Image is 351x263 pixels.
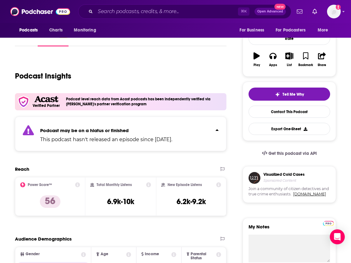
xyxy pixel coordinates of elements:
span: New [274,4,286,10]
img: Podchaser Pro [323,221,334,226]
h2: New Episode Listens [168,183,202,187]
h4: Sponsored Content [263,178,305,183]
span: Podcasts [19,26,38,35]
img: Podchaser - Follow, Share and Rate Podcasts [10,6,70,17]
a: Pro website [323,220,334,226]
a: Get this podcast via API [257,146,322,161]
div: Play [254,63,260,67]
span: For Podcasters [276,26,306,35]
p: 56 [40,195,60,208]
strong: Podcast may be on a hiatus or finished [40,127,129,133]
button: tell me why sparkleTell Me Why [249,88,330,101]
a: Reviews2 [114,32,139,46]
h2: Reach [15,166,29,172]
span: Monitoring [74,26,96,35]
button: Open AdvancedNew [254,8,286,15]
a: InsightsPodchaser Pro [38,32,69,46]
img: tell me why sparkle [275,92,280,97]
span: Income [145,252,159,256]
h3: 6.9k-10k [107,197,134,206]
div: Share [318,63,326,67]
a: Charts [45,24,66,36]
img: verfied icon [17,96,30,108]
section: Click to expand status details [15,117,226,151]
button: open menu [235,24,272,36]
span: Get this podcast via API [268,151,317,156]
a: Credits1 [148,32,171,46]
h3: Visualized Cold Cases [263,172,305,177]
a: Lists1 [179,32,195,46]
span: Open Advanced [257,10,283,13]
button: Play [249,48,265,71]
button: open menu [272,24,315,36]
h5: Verified Partner [33,104,60,108]
label: My Notes [249,224,330,235]
a: [DOMAIN_NAME] [293,192,326,196]
button: Bookmark [297,48,314,71]
span: More [318,26,328,35]
div: Open Intercom Messenger [330,229,345,244]
div: Apps [269,63,277,67]
button: Share [314,48,330,71]
img: User Profile [327,5,341,18]
button: open menu [69,24,104,36]
h1: Podcast Insights [15,71,71,81]
div: List [287,63,292,67]
p: This podcast hasn't released an episode since [DATE]. [40,136,172,143]
h2: Total Monthly Listens [97,183,132,187]
span: Charts [49,26,63,35]
span: ⌘ K [238,7,249,16]
span: Gender [26,252,40,256]
a: About [15,32,29,46]
img: Acast [34,96,58,103]
span: For Business [240,26,264,35]
h3: 6.2k-9.2k [177,197,206,206]
div: Bookmark [298,63,313,67]
button: Show profile menu [327,5,341,18]
button: Export One-Sheet [249,123,330,135]
button: List [281,48,297,71]
h4: Podcast level reach data from Acast podcasts has been independently verified via [PERSON_NAME]'s ... [66,97,224,106]
span: Join a community of citizen detectives and true crime enthusiasts. [249,186,330,197]
span: Parental Status [191,252,215,260]
a: Contact This Podcast [249,106,330,118]
button: open menu [15,24,46,36]
a: Episodes31 [77,32,106,46]
h2: Power Score™ [28,183,52,187]
button: open menu [313,24,336,36]
button: Apps [265,48,281,71]
span: Tell Me Why [282,92,304,97]
div: Rate [249,32,330,45]
span: Logged in as AirwaveMedia [327,5,341,18]
img: coldCase.18b32719.png [249,172,260,184]
a: Similar [204,32,219,46]
svg: Add a profile image [336,5,341,10]
div: Search podcasts, credits, & more... [78,4,291,19]
a: Visualized Cold CasesSponsored ContentJoin a community of citizen detectives and true crime enthu... [243,166,336,218]
a: Show notifications dropdown [310,6,320,17]
input: Search podcasts, credits, & more... [95,7,238,17]
span: Age [101,252,108,256]
h2: Audience Demographics [15,236,72,242]
a: Show notifications dropdown [294,6,305,17]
